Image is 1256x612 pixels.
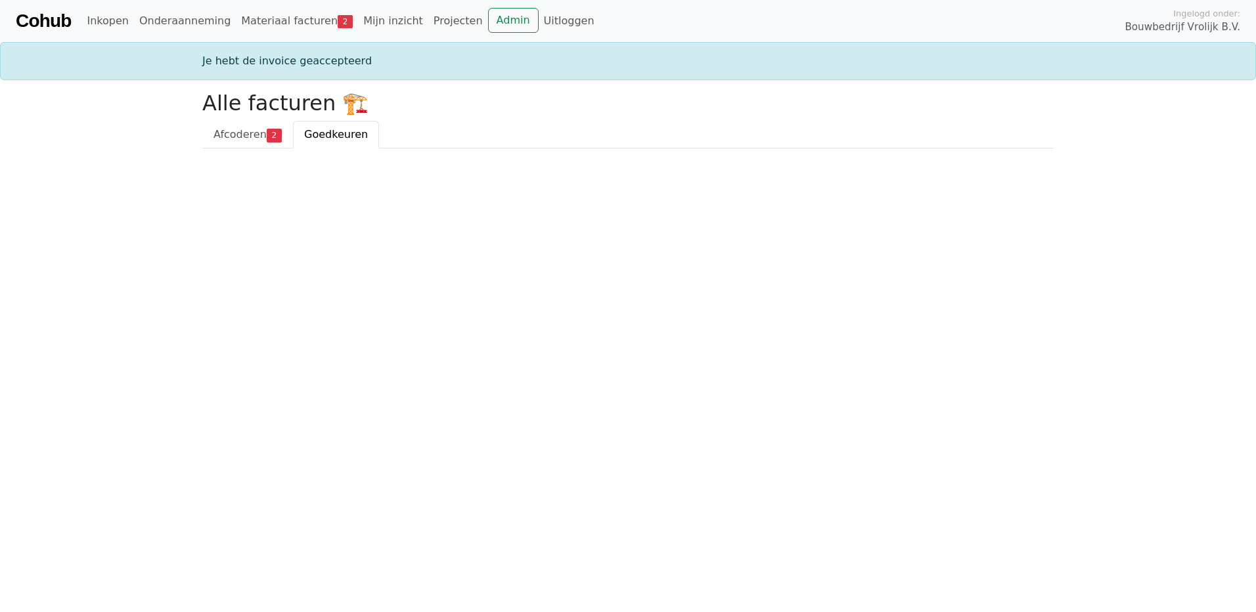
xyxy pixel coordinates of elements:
a: Admin [488,8,539,33]
a: Goedkeuren [293,121,379,148]
a: Projecten [428,8,488,34]
span: 2 [338,15,353,28]
span: Bouwbedrijf Vrolijk B.V. [1125,20,1240,35]
span: Ingelogd onder: [1173,7,1240,20]
a: Mijn inzicht [358,8,428,34]
h2: Alle facturen 🏗️ [202,91,1054,116]
a: Afcoderen2 [202,121,293,148]
a: Cohub [16,5,71,37]
a: Materiaal facturen2 [236,8,358,34]
span: 2 [267,129,282,142]
span: Goedkeuren [304,128,368,141]
a: Onderaanneming [134,8,236,34]
div: Je hebt de invoice geaccepteerd [194,53,1062,69]
a: Inkopen [81,8,133,34]
a: Uitloggen [539,8,600,34]
span: Afcoderen [213,128,267,141]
